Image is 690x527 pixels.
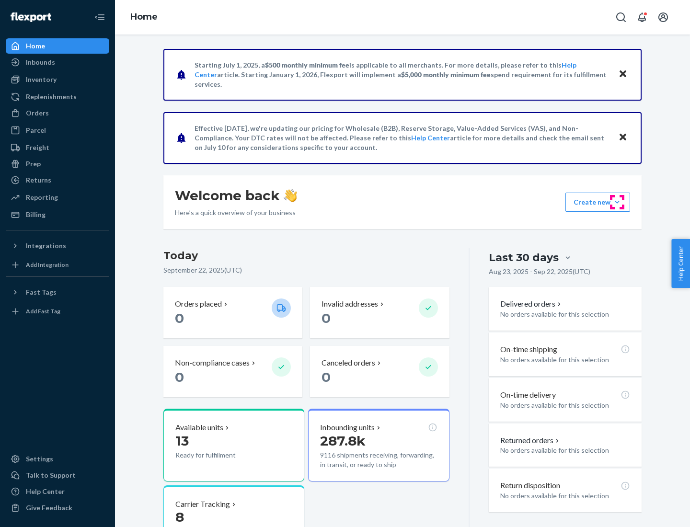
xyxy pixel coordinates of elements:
[671,239,690,288] button: Help Center
[265,61,349,69] span: $500 monthly minimum fee
[500,401,630,410] p: No orders available for this selection
[26,126,46,135] div: Parcel
[565,193,630,212] button: Create new
[401,70,491,79] span: $5,000 monthly minimum fee
[6,55,109,70] a: Inbounds
[123,3,165,31] ol: breadcrumbs
[6,285,109,300] button: Fast Tags
[320,450,437,470] p: 9116 shipments receiving, forwarding, in transit, or ready to ship
[6,172,109,188] a: Returns
[322,369,331,385] span: 0
[6,123,109,138] a: Parcel
[26,108,49,118] div: Orders
[6,451,109,467] a: Settings
[500,309,630,319] p: No orders available for this selection
[489,250,559,265] div: Last 30 days
[310,346,449,397] button: Canceled orders 0
[6,304,109,319] a: Add Fast Tag
[175,422,223,433] p: Available units
[175,509,184,525] span: 8
[26,470,76,480] div: Talk to Support
[90,8,109,27] button: Close Navigation
[11,12,51,22] img: Flexport logo
[195,124,609,152] p: Effective [DATE], we're updating our pricing for Wholesale (B2B), Reserve Storage, Value-Added Se...
[175,357,250,368] p: Non-compliance cases
[6,72,109,87] a: Inventory
[411,134,450,142] a: Help Center
[26,503,72,513] div: Give Feedback
[322,357,375,368] p: Canceled orders
[310,287,449,338] button: Invalid addresses 0
[163,265,449,275] p: September 22, 2025 ( UTC )
[500,390,556,401] p: On-time delivery
[6,89,109,104] a: Replenishments
[6,207,109,222] a: Billing
[6,190,109,205] a: Reporting
[26,143,49,152] div: Freight
[175,369,184,385] span: 0
[632,8,652,27] button: Open notifications
[26,307,60,315] div: Add Fast Tag
[26,75,57,84] div: Inventory
[195,60,609,89] p: Starting July 1, 2025, a is applicable to all merchants. For more details, please refer to this a...
[6,156,109,172] a: Prep
[163,346,302,397] button: Non-compliance cases 0
[6,38,109,54] a: Home
[489,267,590,276] p: Aug 23, 2025 - Sep 22, 2025 ( UTC )
[26,241,66,251] div: Integrations
[26,487,65,496] div: Help Center
[322,310,331,326] span: 0
[6,238,109,253] button: Integrations
[284,189,297,202] img: hand-wave emoji
[6,468,109,483] a: Talk to Support
[26,193,58,202] div: Reporting
[175,499,230,510] p: Carrier Tracking
[308,409,449,481] button: Inbounding units287.8k9116 shipments receiving, forwarding, in transit, or ready to ship
[320,422,375,433] p: Inbounding units
[175,208,297,218] p: Here’s a quick overview of your business
[26,159,41,169] div: Prep
[654,8,673,27] button: Open account menu
[26,92,77,102] div: Replenishments
[26,261,69,269] div: Add Integration
[617,68,629,81] button: Close
[163,287,302,338] button: Orders placed 0
[500,355,630,365] p: No orders available for this selection
[175,433,189,449] span: 13
[163,409,304,481] button: Available units13Ready for fulfillment
[26,287,57,297] div: Fast Tags
[500,344,557,355] p: On-time shipping
[26,57,55,67] div: Inbounds
[26,454,53,464] div: Settings
[26,210,46,219] div: Billing
[500,480,560,491] p: Return disposition
[320,433,366,449] span: 287.8k
[175,310,184,326] span: 0
[500,491,630,501] p: No orders available for this selection
[26,41,45,51] div: Home
[617,131,629,145] button: Close
[130,11,158,22] a: Home
[6,105,109,121] a: Orders
[6,140,109,155] a: Freight
[6,500,109,516] button: Give Feedback
[500,435,561,446] button: Returned orders
[611,8,631,27] button: Open Search Box
[6,257,109,273] a: Add Integration
[500,446,630,455] p: No orders available for this selection
[322,298,378,309] p: Invalid addresses
[163,248,449,263] h3: Today
[500,298,563,309] button: Delivered orders
[175,298,222,309] p: Orders placed
[6,484,109,499] a: Help Center
[175,187,297,204] h1: Welcome back
[26,175,51,185] div: Returns
[175,450,264,460] p: Ready for fulfillment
